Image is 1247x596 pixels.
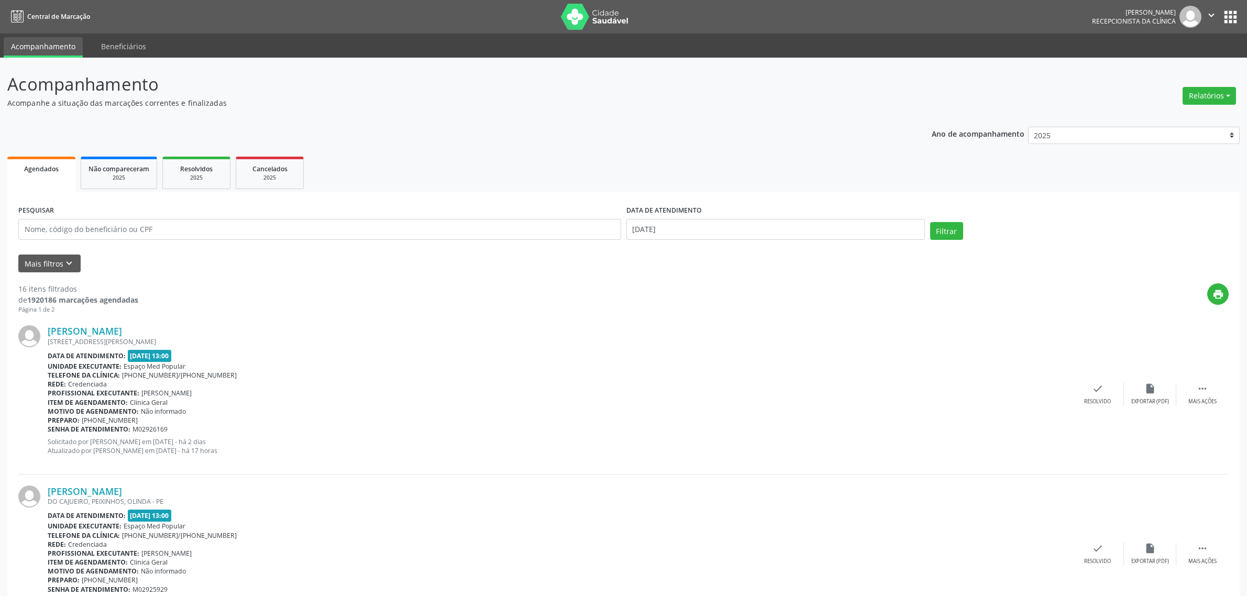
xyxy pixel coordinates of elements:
span: Credenciada [68,380,107,389]
p: Ano de acompanhamento [932,127,1024,140]
b: Preparo: [48,416,80,425]
i: insert_drive_file [1144,543,1156,554]
i:  [1197,383,1208,394]
i: check [1092,383,1103,394]
span: [PHONE_NUMBER]/[PHONE_NUMBER] [122,531,237,540]
div: 2025 [170,174,223,182]
a: Central de Marcação [7,8,90,25]
img: img [18,485,40,507]
b: Senha de atendimento: [48,425,130,434]
a: [PERSON_NAME] [48,485,122,497]
div: 2025 [244,174,296,182]
p: Acompanhe a situação das marcações correntes e finalizadas [7,97,870,108]
span: [PHONE_NUMBER] [82,416,138,425]
i: insert_drive_file [1144,383,1156,394]
span: Espaço Med Popular [124,522,185,531]
button: Filtrar [930,222,963,240]
span: Não compareceram [89,164,149,173]
span: M02926169 [133,425,168,434]
input: Selecione um intervalo [626,219,925,240]
button: Mais filtroskeyboard_arrow_down [18,255,81,273]
span: [PERSON_NAME] [141,389,192,398]
b: Item de agendamento: [48,558,128,567]
b: Preparo: [48,576,80,584]
label: DATA DE ATENDIMENTO [626,203,702,219]
div: [PERSON_NAME] [1092,8,1176,17]
i: print [1212,289,1224,300]
span: [PHONE_NUMBER] [82,576,138,584]
p: Acompanhamento [7,71,870,97]
button: apps [1221,8,1240,26]
p: Solicitado por [PERSON_NAME] em [DATE] - há 2 dias Atualizado por [PERSON_NAME] em [DATE] - há 17... [48,437,1072,455]
i:  [1197,543,1208,554]
img: img [18,325,40,347]
span: Credenciada [68,540,107,549]
span: Central de Marcação [27,12,90,21]
span: Clinica Geral [130,558,168,567]
div: de [18,294,138,305]
span: Espaço Med Popular [124,362,185,371]
div: Resolvido [1084,398,1111,405]
span: Agendados [24,164,59,173]
i:  [1206,9,1217,21]
div: DO CAJUEIRO, PEIXINHOS, OLINDA - PE [48,497,1072,506]
div: Página 1 de 2 [18,305,138,314]
div: 2025 [89,174,149,182]
b: Profissional executante: [48,549,139,558]
span: Recepcionista da clínica [1092,17,1176,26]
b: Rede: [48,380,66,389]
i: check [1092,543,1103,554]
i: keyboard_arrow_down [63,258,75,269]
b: Profissional executante: [48,389,139,398]
b: Data de atendimento: [48,511,126,520]
span: [DATE] 13:00 [128,350,172,362]
b: Data de atendimento: [48,351,126,360]
a: Beneficiários [94,37,153,56]
b: Senha de atendimento: [48,585,130,594]
div: Mais ações [1188,398,1217,405]
div: [STREET_ADDRESS][PERSON_NAME] [48,337,1072,346]
button:  [1201,6,1221,28]
strong: 1920186 marcações agendadas [27,295,138,305]
a: [PERSON_NAME] [48,325,122,337]
span: [PHONE_NUMBER]/[PHONE_NUMBER] [122,371,237,380]
b: Motivo de agendamento: [48,567,139,576]
label: PESQUISAR [18,203,54,219]
span: Não informado [141,407,186,416]
b: Telefone da clínica: [48,531,120,540]
span: M02925929 [133,585,168,594]
span: [DATE] 13:00 [128,510,172,522]
b: Unidade executante: [48,522,122,531]
b: Rede: [48,540,66,549]
div: Exportar (PDF) [1131,558,1169,565]
b: Motivo de agendamento: [48,407,139,416]
div: Exportar (PDF) [1131,398,1169,405]
input: Nome, código do beneficiário ou CPF [18,219,621,240]
span: Não informado [141,567,186,576]
button: print [1207,283,1229,305]
b: Unidade executante: [48,362,122,371]
b: Item de agendamento: [48,398,128,407]
a: Acompanhamento [4,37,83,58]
span: Cancelados [252,164,288,173]
div: Mais ações [1188,558,1217,565]
div: Resolvido [1084,558,1111,565]
span: Clinica Geral [130,398,168,407]
b: Telefone da clínica: [48,371,120,380]
div: 16 itens filtrados [18,283,138,294]
img: img [1179,6,1201,28]
span: [PERSON_NAME] [141,549,192,558]
button: Relatórios [1183,87,1236,105]
span: Resolvidos [180,164,213,173]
